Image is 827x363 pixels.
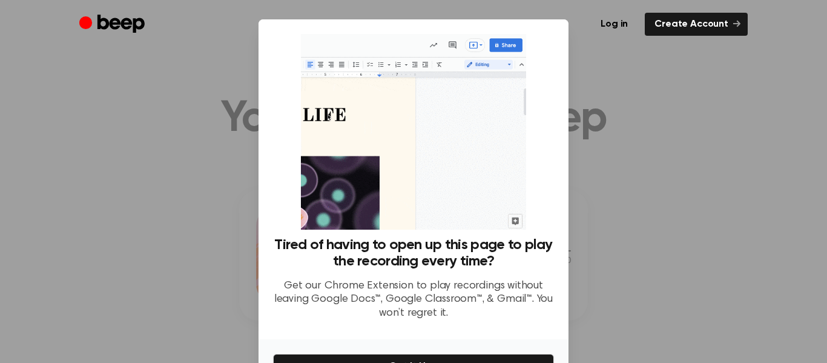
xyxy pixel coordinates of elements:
img: Beep extension in action [301,34,526,230]
a: Beep [79,13,148,36]
h3: Tired of having to open up this page to play the recording every time? [273,237,554,270]
p: Get our Chrome Extension to play recordings without leaving Google Docs™, Google Classroom™, & Gm... [273,279,554,321]
a: Create Account [645,13,748,36]
a: Log in [591,13,638,36]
